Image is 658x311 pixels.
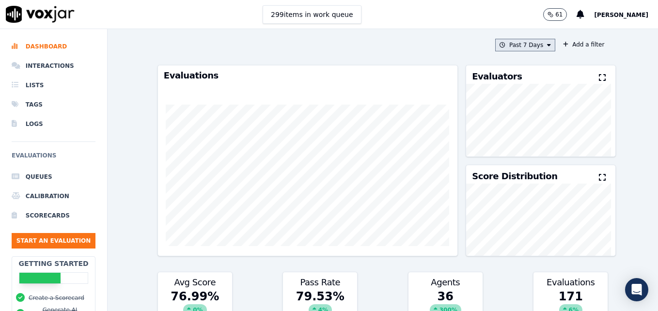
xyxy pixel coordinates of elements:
[472,172,557,181] h3: Score Distribution
[472,72,522,81] h3: Evaluators
[555,11,563,18] p: 61
[19,259,89,268] h2: Getting Started
[594,12,648,18] span: [PERSON_NAME]
[12,76,95,95] a: Lists
[559,39,608,50] button: Add a filter
[12,233,95,249] button: Start an Evaluation
[12,206,95,225] a: Scorecards
[29,294,84,302] button: Create a Scorecard
[594,9,658,20] button: [PERSON_NAME]
[289,278,351,287] h3: Pass Rate
[164,278,226,287] h3: Avg Score
[263,5,361,24] button: 299items in work queue
[12,167,95,187] a: Queues
[164,71,452,80] h3: Evaluations
[543,8,577,21] button: 61
[625,278,648,301] div: Open Intercom Messenger
[543,8,567,21] button: 61
[12,150,95,167] h6: Evaluations
[12,95,95,114] a: Tags
[12,37,95,56] a: Dashboard
[6,6,75,23] img: voxjar logo
[414,278,477,287] h3: Agents
[12,114,95,134] a: Logs
[12,187,95,206] a: Calibration
[495,39,555,51] button: Past 7 Days
[12,56,95,76] a: Interactions
[539,278,602,287] h3: Evaluations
